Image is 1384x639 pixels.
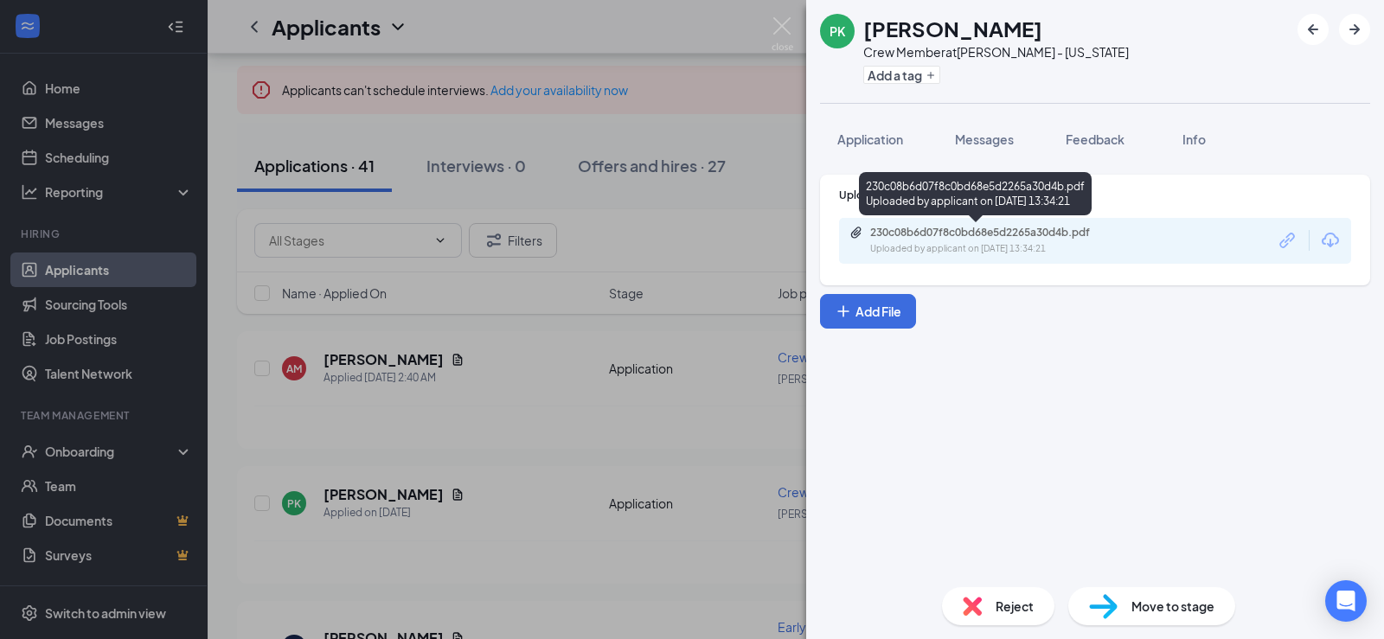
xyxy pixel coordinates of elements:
[849,226,1130,256] a: Paperclip230c08b6d07f8c0bd68e5d2265a30d4b.pdfUploaded by applicant on [DATE] 13:34:21
[1320,230,1341,251] svg: Download
[1344,19,1365,40] svg: ArrowRight
[839,188,1351,202] div: Upload Resume
[863,66,940,84] button: PlusAdd a tag
[1303,19,1323,40] svg: ArrowLeftNew
[926,70,936,80] svg: Plus
[996,597,1034,616] span: Reject
[870,226,1112,240] div: 230c08b6d07f8c0bd68e5d2265a30d4b.pdf
[1339,14,1370,45] button: ArrowRight
[849,226,863,240] svg: Paperclip
[863,14,1042,43] h1: [PERSON_NAME]
[830,22,845,40] div: PK
[1066,131,1124,147] span: Feedback
[835,303,852,320] svg: Plus
[870,242,1130,256] div: Uploaded by applicant on [DATE] 13:34:21
[1277,229,1299,252] svg: Link
[820,294,916,329] button: Add FilePlus
[863,43,1129,61] div: Crew Member at [PERSON_NAME] - [US_STATE]
[1131,597,1214,616] span: Move to stage
[1297,14,1329,45] button: ArrowLeftNew
[837,131,903,147] span: Application
[955,131,1014,147] span: Messages
[1182,131,1206,147] span: Info
[859,172,1092,215] div: 230c08b6d07f8c0bd68e5d2265a30d4b.pdf Uploaded by applicant on [DATE] 13:34:21
[1325,580,1367,622] div: Open Intercom Messenger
